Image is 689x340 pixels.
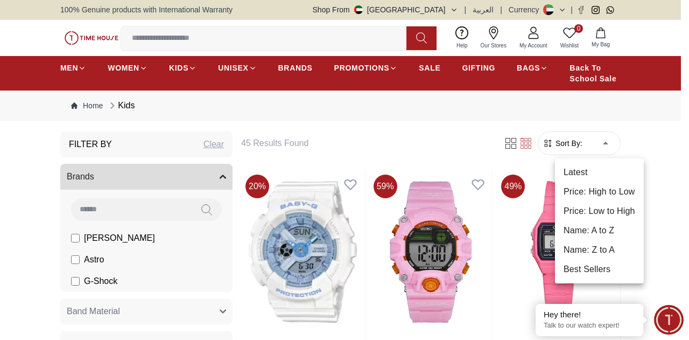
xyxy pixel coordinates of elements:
li: Name: A to Z [555,221,644,240]
li: Latest [555,163,644,182]
p: Talk to our watch expert! [544,321,635,330]
li: Best Sellers [555,260,644,279]
li: Name: Z to A [555,240,644,260]
div: Hey there! [544,309,635,320]
li: Price: High to Low [555,182,644,202]
div: Chat Widget [654,305,684,335]
li: Price: Low to High [555,202,644,221]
